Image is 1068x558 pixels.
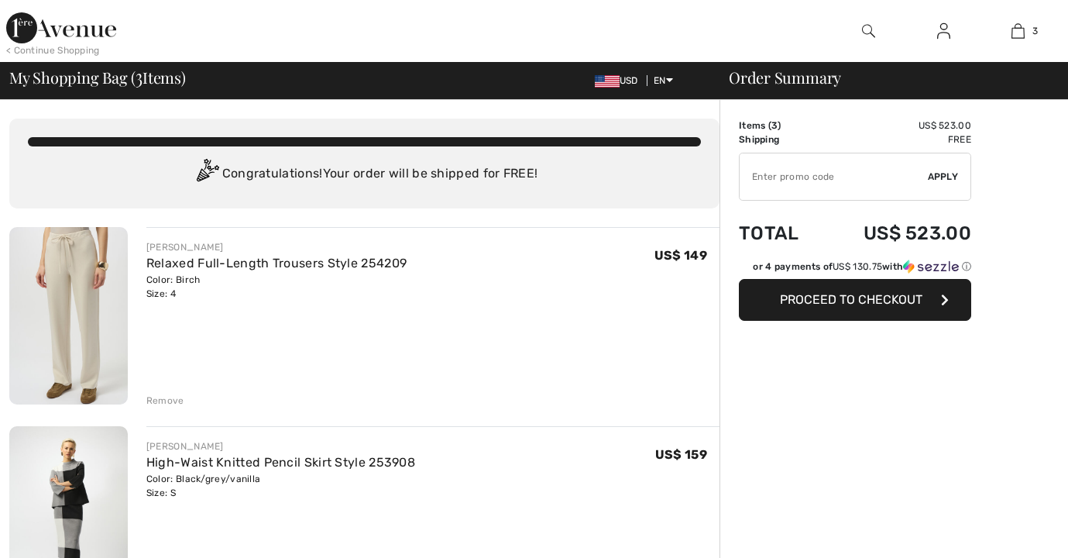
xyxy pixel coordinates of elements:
a: Relaxed Full-Length Trousers Style 254209 [146,256,407,270]
img: My Bag [1011,22,1025,40]
span: US$ 159 [655,447,707,462]
div: [PERSON_NAME] [146,439,415,453]
div: Order Summary [710,70,1059,85]
span: EN [654,75,673,86]
img: search the website [862,22,875,40]
a: 3 [981,22,1055,40]
td: US$ 523.00 [822,119,971,133]
img: Congratulation2.svg [191,159,222,190]
span: US$ 149 [654,248,707,263]
td: Items ( ) [739,119,822,133]
div: < Continue Shopping [6,43,100,57]
div: Color: Birch Size: 4 [146,273,407,301]
td: Free [822,133,971,146]
span: 3 [1032,24,1038,38]
div: or 4 payments ofUS$ 130.75withSezzle Click to learn more about Sezzle [739,260,971,279]
div: Color: Black/grey/vanilla Size: S [146,472,415,500]
img: Relaxed Full-Length Trousers Style 254209 [9,227,128,405]
img: US Dollar [595,75,620,88]
span: USD [595,75,644,86]
span: Proceed to Checkout [780,292,922,307]
span: US$ 130.75 [833,261,882,272]
div: Remove [146,394,184,408]
img: Sezzle [903,260,959,274]
button: Proceed to Checkout [739,279,971,321]
div: [PERSON_NAME] [146,240,407,254]
img: 1ère Avenue [6,12,116,43]
img: My Info [937,22,950,40]
span: 3 [771,120,778,131]
div: or 4 payments of with [753,260,971,274]
td: Total [739,207,822,260]
span: 3 [136,66,143,86]
span: Apply [928,170,959,184]
a: High-Waist Knitted Pencil Skirt Style 253908 [146,455,415,470]
td: Shipping [739,133,822,146]
input: Promo code [740,153,928,200]
div: Congratulations! Your order will be shipped for FREE! [28,159,701,190]
a: Sign In [925,22,963,41]
td: US$ 523.00 [822,207,971,260]
span: My Shopping Bag ( Items) [9,70,186,85]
